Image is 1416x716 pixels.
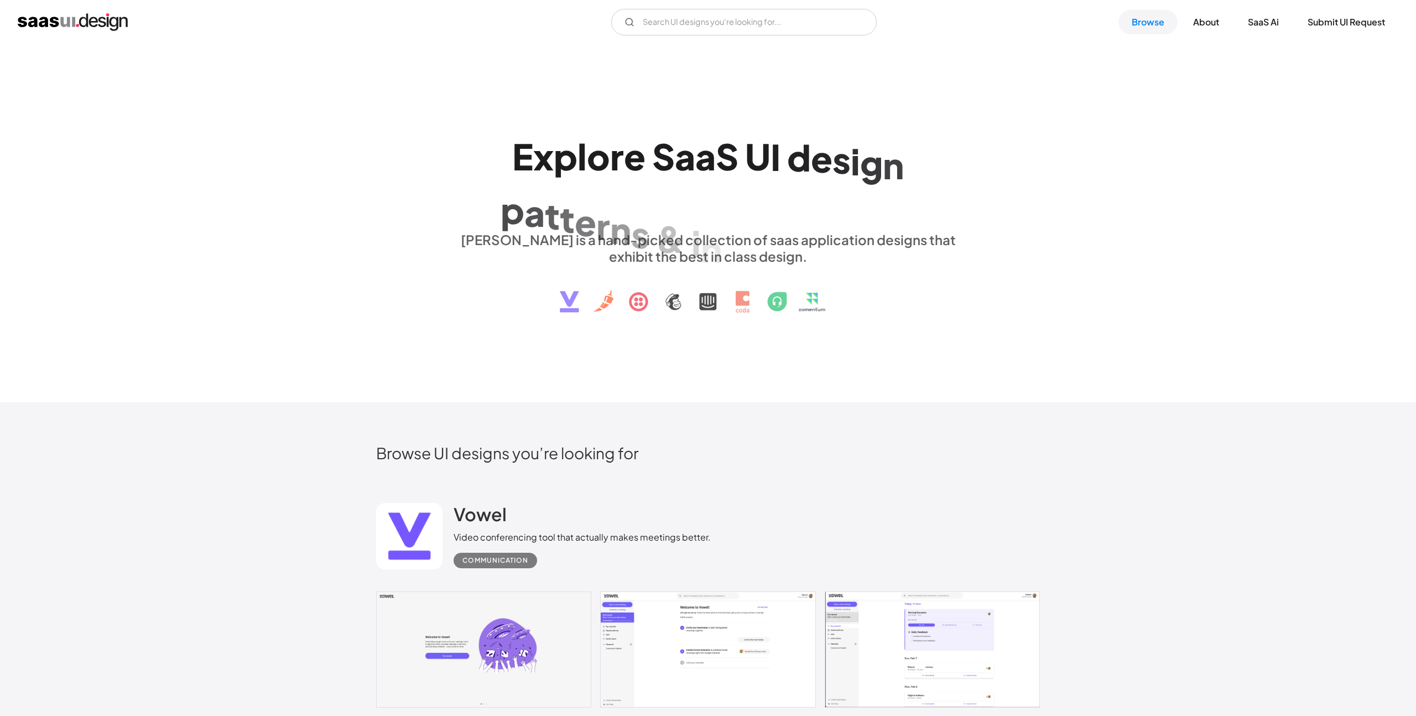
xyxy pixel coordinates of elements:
div: S [652,135,675,178]
div: [PERSON_NAME] is a hand-picked collection of saas application designs that exhibit the best in cl... [454,231,962,264]
div: Video conferencing tool that actually makes meetings better. [454,531,711,544]
a: Submit UI Request [1294,10,1398,34]
a: home [18,13,128,31]
div: r [596,205,610,247]
div: e [811,137,832,180]
div: t [560,198,575,240]
div: x [533,135,554,178]
h2: Browse UI designs you’re looking for [376,443,1040,463]
div: S [716,135,738,178]
div: E [512,135,533,178]
div: a [524,191,545,234]
h2: Vowel [454,503,507,525]
div: e [624,135,645,178]
div: l [577,135,587,178]
img: text, icon, saas logo [540,264,876,322]
div: & [656,217,685,260]
div: p [501,189,524,231]
div: r [610,135,624,178]
div: U [745,135,771,178]
div: i [851,140,860,183]
form: Email Form [611,9,877,35]
div: e [575,201,596,243]
div: t [722,232,737,275]
div: o [587,135,610,178]
div: s [832,138,851,181]
a: About [1180,10,1232,34]
input: Search UI designs you're looking for... [611,9,877,35]
div: I [771,136,780,178]
div: n [701,227,722,270]
div: d [787,136,811,179]
div: Communication [462,554,528,567]
div: t [545,194,560,237]
div: p [554,135,577,178]
div: s [631,213,649,256]
a: Browse [1118,10,1178,34]
div: i [691,222,701,265]
div: n [610,209,631,251]
a: SaaS Ai [1235,10,1292,34]
a: Vowel [454,503,507,531]
div: a [675,135,695,178]
div: a [695,135,716,178]
h1: Explore SaaS UI design patterns & interactions. [454,135,962,220]
div: n [883,144,904,186]
div: g [860,142,883,184]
